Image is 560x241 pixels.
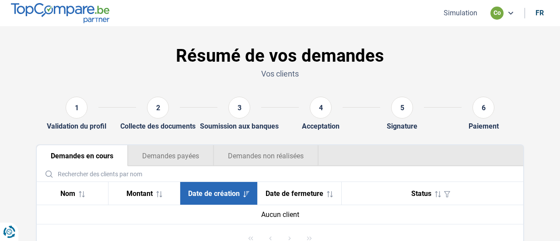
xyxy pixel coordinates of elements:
[535,9,544,17] div: fr
[36,45,524,66] h1: Résumé de vos demandes
[302,122,339,130] div: Acceptation
[472,97,494,119] div: 6
[40,166,520,182] input: Rechercher des clients par nom
[126,189,153,198] span: Montant
[490,7,504,20] div: co
[120,122,196,130] div: Collecte des documents
[188,189,240,198] span: Date de création
[11,3,109,23] img: TopCompare.be
[387,122,417,130] div: Signature
[36,68,524,79] p: Vos clients
[213,145,318,166] button: Demandes non réalisées
[266,189,323,198] span: Date de fermeture
[60,189,75,198] span: Nom
[441,8,480,17] button: Simulation
[47,122,106,130] div: Validation du profil
[391,97,413,119] div: 5
[37,145,128,166] button: Demandes en cours
[44,210,516,219] div: Aucun client
[200,122,279,130] div: Soumission aux banques
[411,189,431,198] span: Status
[66,97,87,119] div: 1
[128,145,213,166] button: Demandes payées
[228,97,250,119] div: 3
[310,97,332,119] div: 4
[469,122,499,130] div: Paiement
[147,97,169,119] div: 2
